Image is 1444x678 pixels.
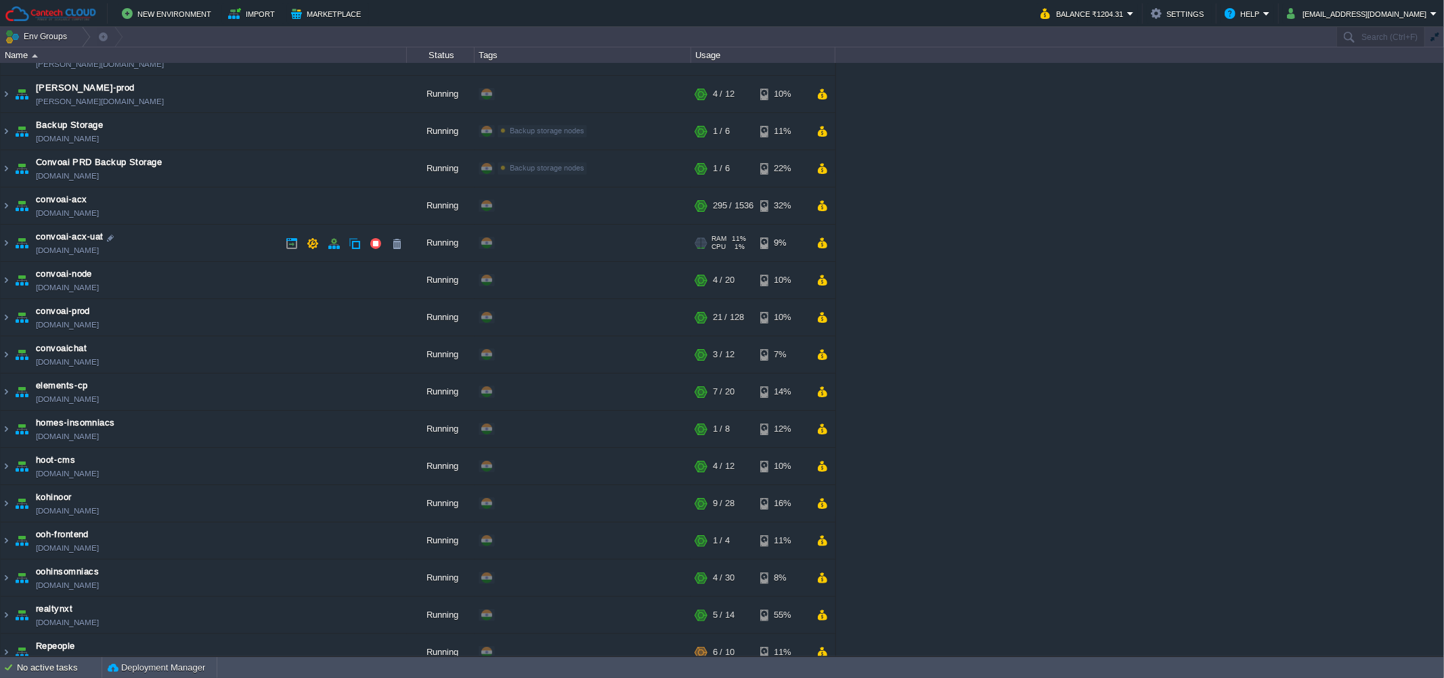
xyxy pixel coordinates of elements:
[12,560,31,596] img: AMDAwAAAACH5BAEAAAAALAAAAAABAAEAAAICRAEAOw==
[1,150,12,187] img: AMDAwAAAACH5BAEAAAAALAAAAAABAAEAAAICRAEAOw==
[713,522,730,559] div: 1 / 4
[36,565,99,579] a: oohinsomniacs
[36,230,104,244] a: convoai-acx-uat
[12,150,31,187] img: AMDAwAAAACH5BAEAAAAALAAAAAABAAEAAAICRAEAOw==
[36,430,99,443] a: [DOMAIN_NAME]
[36,206,99,220] a: [DOMAIN_NAME]
[713,448,735,484] div: 4 / 12
[291,5,365,22] button: Marketplace
[5,5,97,22] img: Cantech Cloud
[713,336,735,373] div: 3 / 12
[713,113,730,150] div: 1 / 6
[12,411,31,447] img: AMDAwAAAACH5BAEAAAAALAAAAAABAAEAAAICRAEAOw==
[12,187,31,224] img: AMDAwAAAACH5BAEAAAAALAAAAAABAAEAAAICRAEAOw==
[36,281,99,294] a: [DOMAIN_NAME]
[36,355,99,369] a: [DOMAIN_NAME]
[36,416,115,430] a: homes-insomniacs
[407,448,475,484] div: Running
[36,267,92,281] span: convoai-node
[475,47,691,63] div: Tags
[760,336,804,373] div: 7%
[108,661,205,675] button: Deployment Manager
[760,374,804,410] div: 14%
[732,235,746,243] span: 11%
[1041,5,1127,22] button: Balance ₹1204.31
[760,448,804,484] div: 10%
[731,243,745,251] span: 1%
[407,374,475,410] div: Running
[12,299,31,336] img: AMDAwAAAACH5BAEAAAAALAAAAAABAAEAAAICRAEAOw==
[12,485,31,522] img: AMDAwAAAACH5BAEAAAAALAAAAAABAAEAAAICRAEAOw==
[407,411,475,447] div: Running
[36,453,75,467] span: hoot-cms
[1,597,12,633] img: AMDAwAAAACH5BAEAAAAALAAAAAABAAEAAAICRAEAOw==
[1,47,406,63] div: Name
[760,411,804,447] div: 12%
[760,597,804,633] div: 55%
[36,81,135,95] a: [PERSON_NAME]-prod
[36,653,99,666] a: [DOMAIN_NAME]
[692,47,835,63] div: Usage
[12,522,31,559] img: AMDAwAAAACH5BAEAAAAALAAAAAABAAEAAAICRAEAOw==
[1,76,12,112] img: AMDAwAAAACH5BAEAAAAALAAAAAABAAEAAAICRAEAOw==
[1,225,12,261] img: AMDAwAAAACH5BAEAAAAALAAAAAABAAEAAAICRAEAOw==
[1,522,12,559] img: AMDAwAAAACH5BAEAAAAALAAAAAABAAEAAAICRAEAOw==
[760,522,804,559] div: 11%
[1151,5,1208,22] button: Settings
[713,299,744,336] div: 21 / 128
[407,187,475,224] div: Running
[36,528,89,541] a: ooh-frontend
[36,342,87,355] a: convoaichat
[12,634,31,671] img: AMDAwAAAACH5BAEAAAAALAAAAAABAAEAAAICRAEAOw==
[407,225,475,261] div: Running
[36,244,99,257] a: [DOMAIN_NAME]
[713,187,753,224] div: 295 / 1536
[36,491,72,504] a: kohinoor
[1287,5,1430,22] button: [EMAIL_ADDRESS][DOMAIN_NAME]
[36,156,162,169] a: Convoai PRD Backup Storage
[12,76,31,112] img: AMDAwAAAACH5BAEAAAAALAAAAAABAAEAAAICRAEAOw==
[36,318,99,332] a: [DOMAIN_NAME]
[760,299,804,336] div: 10%
[12,225,31,261] img: AMDAwAAAACH5BAEAAAAALAAAAAABAAEAAAICRAEAOw==
[713,262,735,298] div: 4 / 20
[760,187,804,224] div: 32%
[713,411,730,447] div: 1 / 8
[1,448,12,484] img: AMDAwAAAACH5BAEAAAAALAAAAAABAAEAAAICRAEAOw==
[407,150,475,187] div: Running
[760,113,804,150] div: 11%
[36,379,88,392] span: elements-cp
[407,336,475,373] div: Running
[36,541,99,555] a: [DOMAIN_NAME]
[12,336,31,373] img: AMDAwAAAACH5BAEAAAAALAAAAAABAAEAAAICRAEAOw==
[713,374,735,410] div: 7 / 20
[407,597,475,633] div: Running
[1,560,12,596] img: AMDAwAAAACH5BAEAAAAALAAAAAABAAEAAAICRAEAOw==
[36,118,103,132] span: Backup Storage
[36,602,72,616] a: realtynxt
[36,304,90,318] a: convoai-prod
[228,5,279,22] button: Import
[1225,5,1263,22] button: Help
[1,485,12,522] img: AMDAwAAAACH5BAEAAAAALAAAAAABAAEAAAICRAEAOw==
[713,485,735,522] div: 9 / 28
[760,560,804,596] div: 8%
[760,150,804,187] div: 22%
[713,597,735,633] div: 5 / 14
[1,634,12,671] img: AMDAwAAAACH5BAEAAAAALAAAAAABAAEAAAICRAEAOw==
[36,392,99,406] a: [DOMAIN_NAME]
[36,467,99,480] a: [DOMAIN_NAME]
[407,76,475,112] div: Running
[36,639,75,653] a: Repeople
[1,411,12,447] img: AMDAwAAAACH5BAEAAAAALAAAAAABAAEAAAICRAEAOw==
[1,336,12,373] img: AMDAwAAAACH5BAEAAAAALAAAAAABAAEAAAICRAEAOw==
[1,299,12,336] img: AMDAwAAAACH5BAEAAAAALAAAAAABAAEAAAICRAEAOw==
[1,374,12,410] img: AMDAwAAAACH5BAEAAAAALAAAAAABAAEAAAICRAEAOw==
